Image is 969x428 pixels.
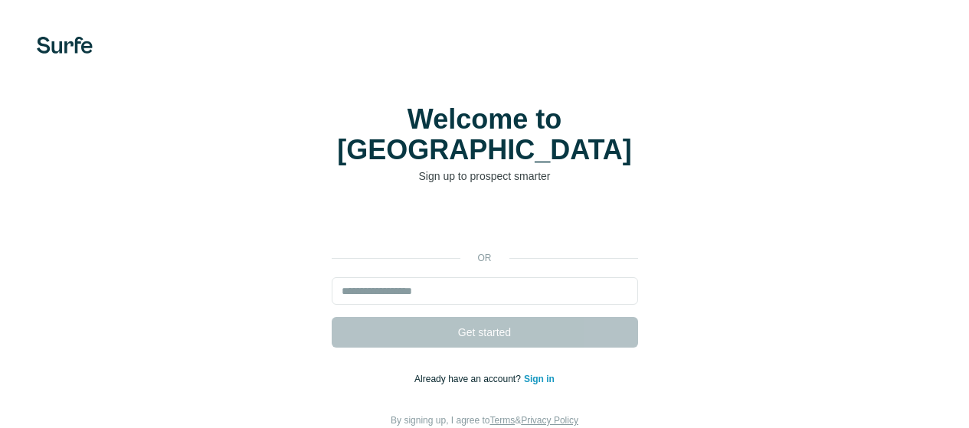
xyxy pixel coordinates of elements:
p: Sign up to prospect smarter [332,168,638,184]
a: Terms [490,415,516,426]
span: By signing up, I agree to & [391,415,578,426]
h1: Welcome to [GEOGRAPHIC_DATA] [332,104,638,165]
a: Sign in [524,374,555,384]
iframe: Sign in with Google Button [324,207,646,240]
p: or [460,251,509,265]
img: Surfe's logo [37,37,93,54]
a: Privacy Policy [521,415,578,426]
span: Already have an account? [414,374,524,384]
